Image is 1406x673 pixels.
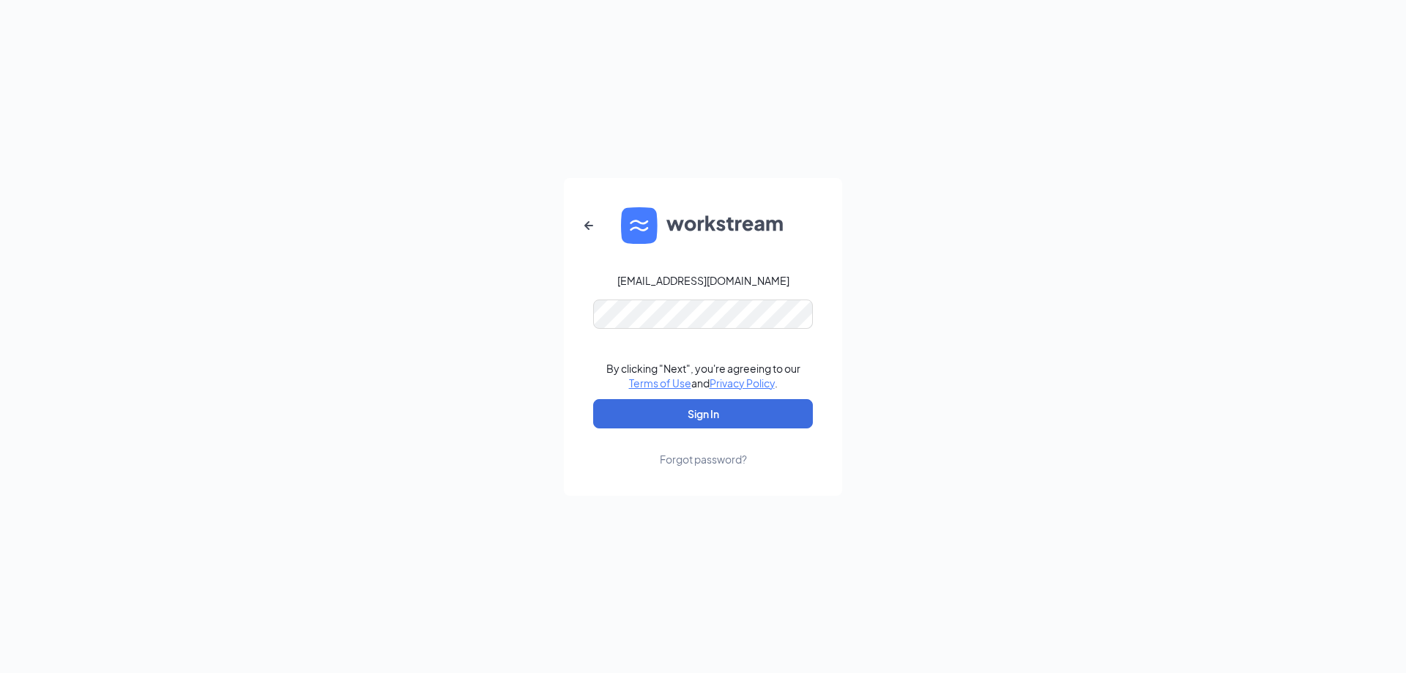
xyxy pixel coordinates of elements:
[660,428,747,466] a: Forgot password?
[571,208,606,243] button: ArrowLeftNew
[660,452,747,466] div: Forgot password?
[593,399,813,428] button: Sign In
[606,361,800,390] div: By clicking "Next", you're agreeing to our and .
[629,376,691,390] a: Terms of Use
[621,207,785,244] img: WS logo and Workstream text
[617,273,789,288] div: [EMAIL_ADDRESS][DOMAIN_NAME]
[710,376,775,390] a: Privacy Policy
[580,217,598,234] svg: ArrowLeftNew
